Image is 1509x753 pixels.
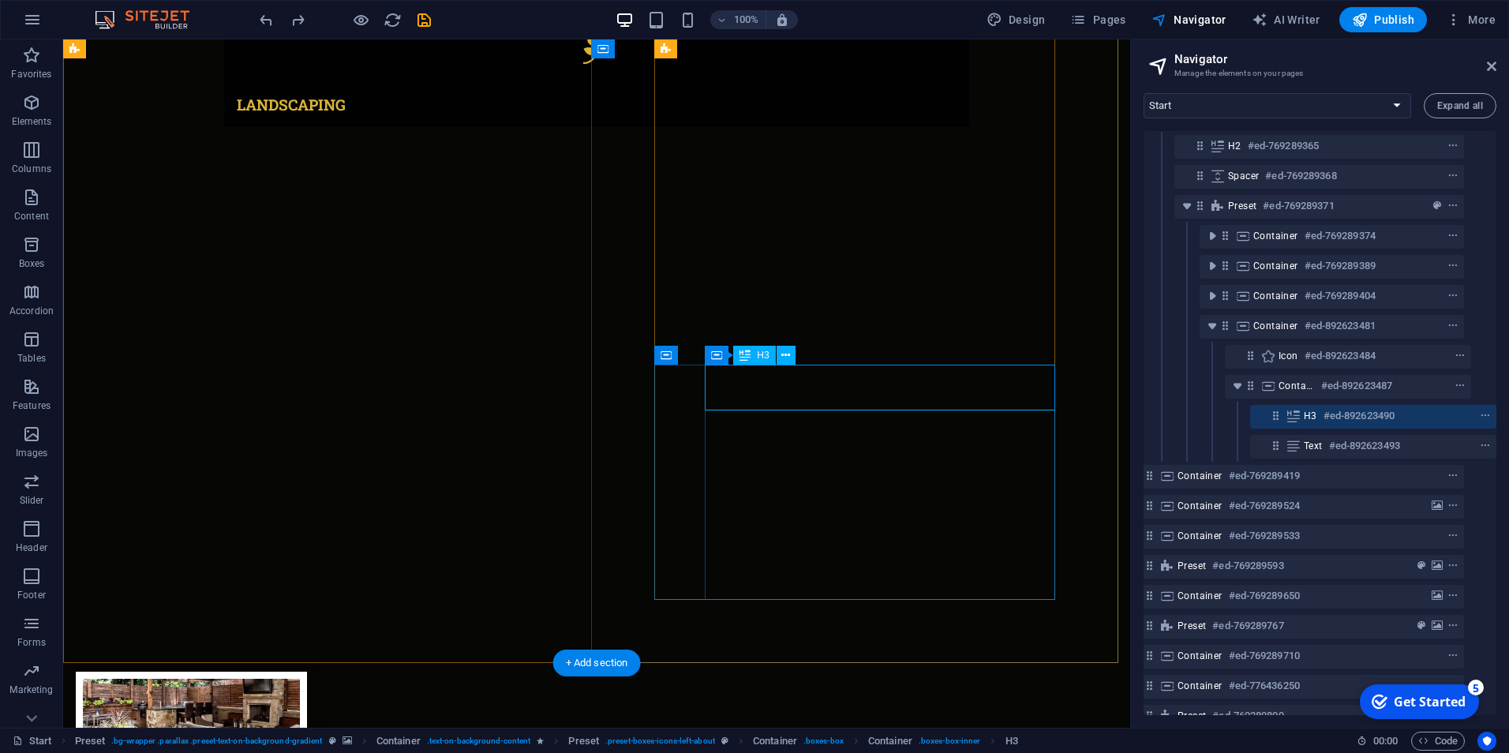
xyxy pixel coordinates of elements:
[1424,93,1496,118] button: Expand all
[1229,526,1300,545] h6: #ed-769289533
[1203,227,1222,245] button: toggle-expand
[1445,257,1461,275] button: context-menu
[1477,732,1496,751] button: Usercentrics
[1145,7,1233,32] button: Navigator
[12,115,52,128] p: Elements
[1324,406,1395,425] h6: #ed-892623490
[1203,257,1222,275] button: toggle-expand
[1418,732,1458,751] span: Code
[11,68,51,81] p: Favorites
[1445,586,1461,605] button: context-menu
[1174,66,1465,81] h3: Manage the elements on your pages
[1245,7,1327,32] button: AI Writer
[1178,650,1223,662] span: Container
[1440,7,1502,32] button: More
[117,2,133,17] div: 5
[343,736,352,745] i: This element contains a background
[1212,556,1283,575] h6: #ed-769289593
[1305,287,1376,305] h6: #ed-769289404
[757,350,769,360] span: H3
[1203,317,1222,335] button: toggle-expand
[1321,376,1392,395] h6: #ed-892623487
[1452,347,1468,365] button: context-menu
[9,684,53,696] p: Marketing
[13,732,52,751] a: Click to cancel selection. Double-click to open Pages
[1178,620,1206,632] span: Preset
[775,13,789,27] i: On resize automatically adjust zoom level to fit chosen device.
[1429,496,1445,515] button: background
[1178,530,1223,542] span: Container
[1212,706,1283,725] h6: #ed-769289809
[1445,317,1461,335] button: context-menu
[1445,137,1461,155] button: context-menu
[1445,556,1461,575] button: context-menu
[1228,376,1247,395] button: toggle-expand
[1304,410,1317,422] span: H3
[1305,317,1376,335] h6: #ed-892623481
[1446,12,1496,28] span: More
[553,650,641,676] div: + Add section
[919,732,981,751] span: . boxes-box-inner
[1339,7,1427,32] button: Publish
[1178,590,1223,602] span: Container
[12,163,51,175] p: Columns
[1229,676,1300,695] h6: #ed-776436250
[414,10,433,29] button: save
[1265,167,1336,185] h6: #ed-769289368
[734,10,759,29] h6: 100%
[1445,167,1461,185] button: context-menu
[19,257,45,270] p: Boxes
[17,636,46,649] p: Forms
[16,541,47,554] p: Header
[1178,680,1223,692] span: Container
[1357,732,1399,751] h6: Session time
[1445,287,1461,305] button: context-menu
[1411,732,1465,751] button: Code
[1279,350,1298,362] span: Icon
[568,732,599,751] span: Click to select. Double-click to edit
[75,732,1018,751] nav: breadcrumb
[1178,197,1196,215] button: toggle-expand
[75,732,106,751] span: Click to select. Double-click to edit
[1178,470,1223,482] span: Container
[256,10,275,29] button: undo
[257,11,275,29] i: Undo: Change text (Ctrl+Z)
[1229,586,1300,605] h6: #ed-769289650
[1151,12,1226,28] span: Navigator
[1070,12,1125,28] span: Pages
[1305,227,1376,245] h6: #ed-769289374
[17,352,46,365] p: Tables
[1373,732,1398,751] span: 00 00
[1445,197,1461,215] button: context-menu
[1203,287,1222,305] button: toggle-expand
[289,11,307,29] i: Redo: Edit headline (Ctrl+Y, ⌘+Y)
[1305,257,1376,275] h6: #ed-769289389
[537,736,544,745] i: Element contains an animation
[1384,735,1387,747] span: :
[1228,200,1256,212] span: Preset
[1174,52,1496,66] h2: Navigator
[9,6,128,41] div: Get Started 5 items remaining, 0% complete
[1263,197,1334,215] h6: #ed-769289371
[384,11,402,29] i: Reload page
[1229,466,1300,485] h6: #ed-769289419
[415,11,433,29] i: Save (Ctrl+S)
[1429,616,1445,635] button: background
[288,10,307,29] button: redo
[1414,556,1429,575] button: preset
[1445,676,1461,695] button: context-menu
[376,732,421,751] span: Click to select. Double-click to edit
[1477,406,1493,425] button: context-menu
[1178,710,1206,722] span: Preset
[14,210,49,223] p: Content
[1178,560,1206,572] span: Preset
[1304,440,1323,452] span: Text
[1279,380,1315,392] span: Container
[1253,230,1298,242] span: Container
[13,399,51,412] p: Features
[1229,646,1300,665] h6: #ed-769289710
[987,12,1046,28] span: Design
[1248,137,1319,155] h6: #ed-769289365
[111,732,322,751] span: . bg-wrapper .parallax .preset-text-on-background-gradient
[1352,12,1414,28] span: Publish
